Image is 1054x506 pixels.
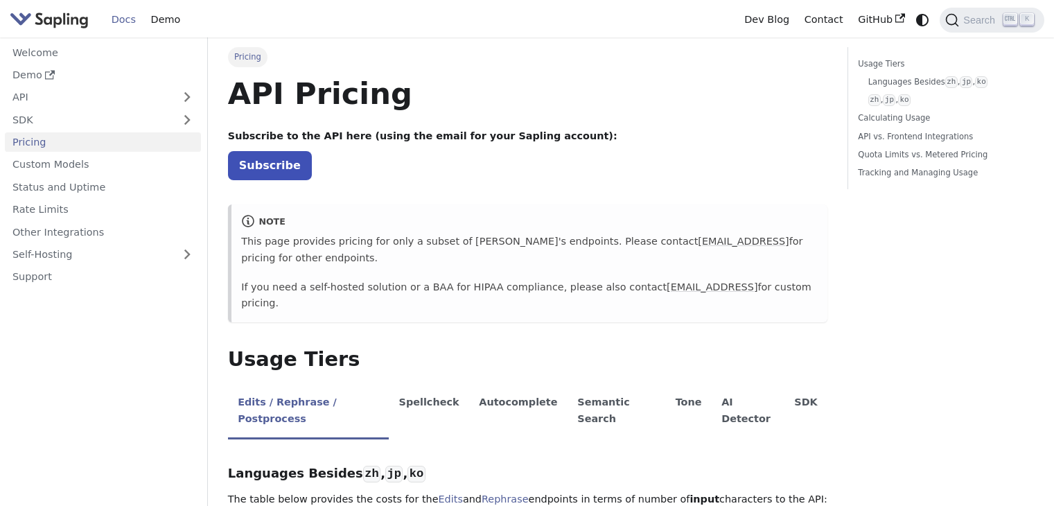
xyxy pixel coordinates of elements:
img: Sapling.ai [10,10,89,30]
span: Search [959,15,1003,26]
a: [EMAIL_ADDRESS] [667,281,757,293]
strong: input [690,494,719,505]
a: Dev Blog [737,9,796,30]
a: Usage Tiers [858,58,1029,71]
a: Rate Limits [5,200,201,220]
a: Demo [143,9,188,30]
a: Welcome [5,42,201,62]
code: zh [868,94,881,106]
a: Demo [5,65,201,85]
a: API vs. Frontend Integrations [858,130,1029,143]
a: Sapling.ai [10,10,94,30]
li: Tone [665,385,712,439]
a: Docs [104,9,143,30]
p: If you need a self-hosted solution or a BAA for HIPAA compliance, please also contact for custom ... [241,279,818,313]
a: Subscribe [228,151,312,180]
code: jp [385,466,403,482]
a: Custom Models [5,155,201,175]
a: Support [5,267,201,287]
a: Calculating Usage [858,112,1029,125]
button: Search (Ctrl+K) [940,8,1044,33]
a: Status and Uptime [5,177,201,197]
li: Autocomplete [469,385,568,439]
a: Contact [797,9,851,30]
a: API [5,87,173,107]
code: zh [945,76,958,88]
a: Languages Besideszh,jp,ko [868,76,1024,89]
code: zh [363,466,380,482]
button: Switch between dark and light mode (currently system mode) [913,10,933,30]
li: AI Detector [712,385,784,439]
a: Rephrase [482,494,529,505]
button: Expand sidebar category 'API' [173,87,201,107]
strong: Subscribe to the API here (using the email for your Sapling account): [228,130,617,141]
span: Pricing [228,47,267,67]
code: ko [975,76,987,88]
a: Pricing [5,132,201,152]
a: Tracking and Managing Usage [858,166,1029,180]
kbd: K [1020,13,1034,26]
h1: API Pricing [228,75,827,112]
a: [EMAIL_ADDRESS] [698,236,789,247]
code: jp [883,94,895,106]
a: SDK [5,110,173,130]
a: GitHub [850,9,912,30]
code: jp [960,76,972,88]
nav: Breadcrumbs [228,47,827,67]
h3: Languages Besides , , [228,466,827,482]
a: Self-Hosting [5,245,201,265]
li: SDK [784,385,827,439]
p: This page provides pricing for only a subset of [PERSON_NAME]'s endpoints. Please contact for pri... [241,234,818,267]
button: Expand sidebar category 'SDK' [173,110,201,130]
li: Spellcheck [389,385,469,439]
li: Semantic Search [568,385,665,439]
a: Other Integrations [5,222,201,242]
a: Quota Limits vs. Metered Pricing [858,148,1029,162]
li: Edits / Rephrase / Postprocess [228,385,389,439]
code: ko [898,94,911,106]
a: Edits [439,494,463,505]
a: zh,jp,ko [868,94,1024,107]
div: note [241,214,818,231]
h2: Usage Tiers [228,347,827,372]
code: ko [407,466,425,482]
